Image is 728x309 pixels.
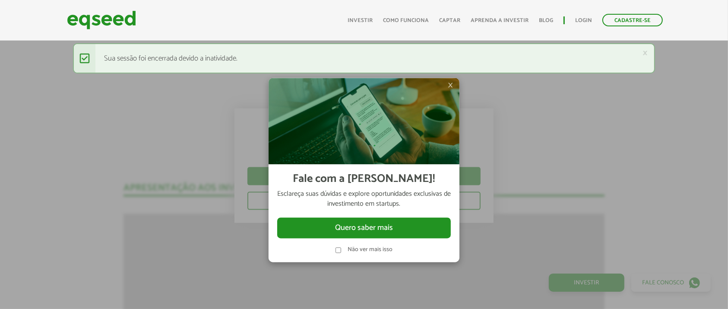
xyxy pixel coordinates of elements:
[277,217,451,238] button: Quero saber mais
[73,43,655,73] div: Sua sessão foi encerrada devido a inatividade.
[439,18,460,23] a: Captar
[448,80,453,90] span: ×
[277,190,451,209] p: Esclareça suas dúvidas e explore oportunidades exclusivas de investimento em startups.
[383,18,429,23] a: Como funciona
[67,9,136,32] img: EqSeed
[602,14,663,26] a: Cadastre-se
[293,173,435,185] h2: Fale com a [PERSON_NAME]!
[269,78,459,164] img: Imagem celular
[575,18,592,23] a: Login
[643,48,648,57] a: ×
[539,18,553,23] a: Blog
[471,18,529,23] a: Aprenda a investir
[348,247,392,253] label: Não ver mais isso
[348,18,373,23] a: Investir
